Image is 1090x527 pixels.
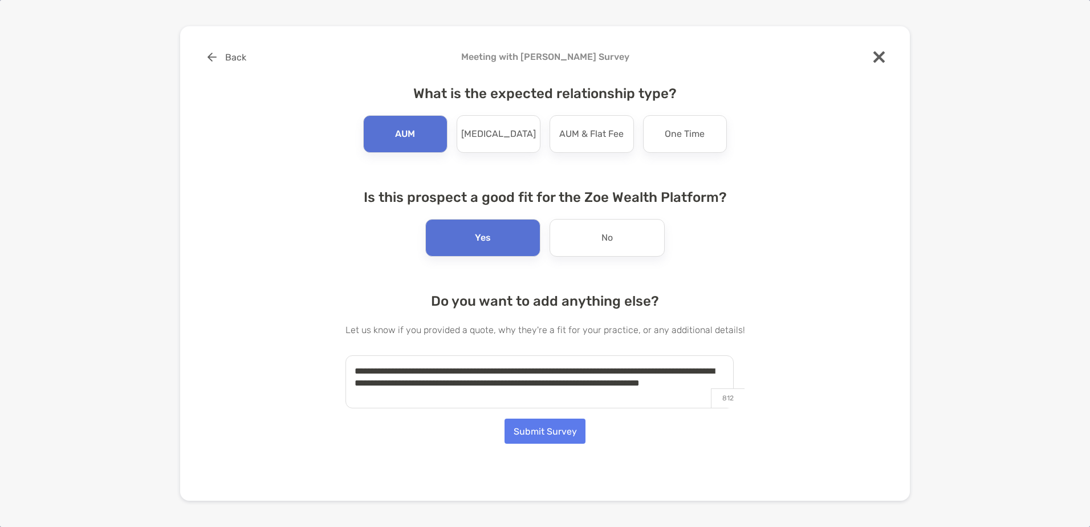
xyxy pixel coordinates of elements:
[711,388,745,408] p: 812
[873,51,885,63] img: close modal
[461,125,536,143] p: [MEDICAL_DATA]
[601,229,613,247] p: No
[475,229,491,247] p: Yes
[345,189,745,205] h4: Is this prospect a good fit for the Zoe Wealth Platform?
[198,44,255,70] button: Back
[345,323,745,337] p: Let us know if you provided a quote, why they're a fit for your practice, or any additional details!
[345,293,745,309] h4: Do you want to add anything else?
[505,419,585,444] button: Submit Survey
[395,125,415,143] p: AUM
[665,125,705,143] p: One Time
[198,51,892,62] h4: Meeting with [PERSON_NAME] Survey
[208,52,217,62] img: button icon
[345,86,745,102] h4: What is the expected relationship type?
[559,125,624,143] p: AUM & Flat Fee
